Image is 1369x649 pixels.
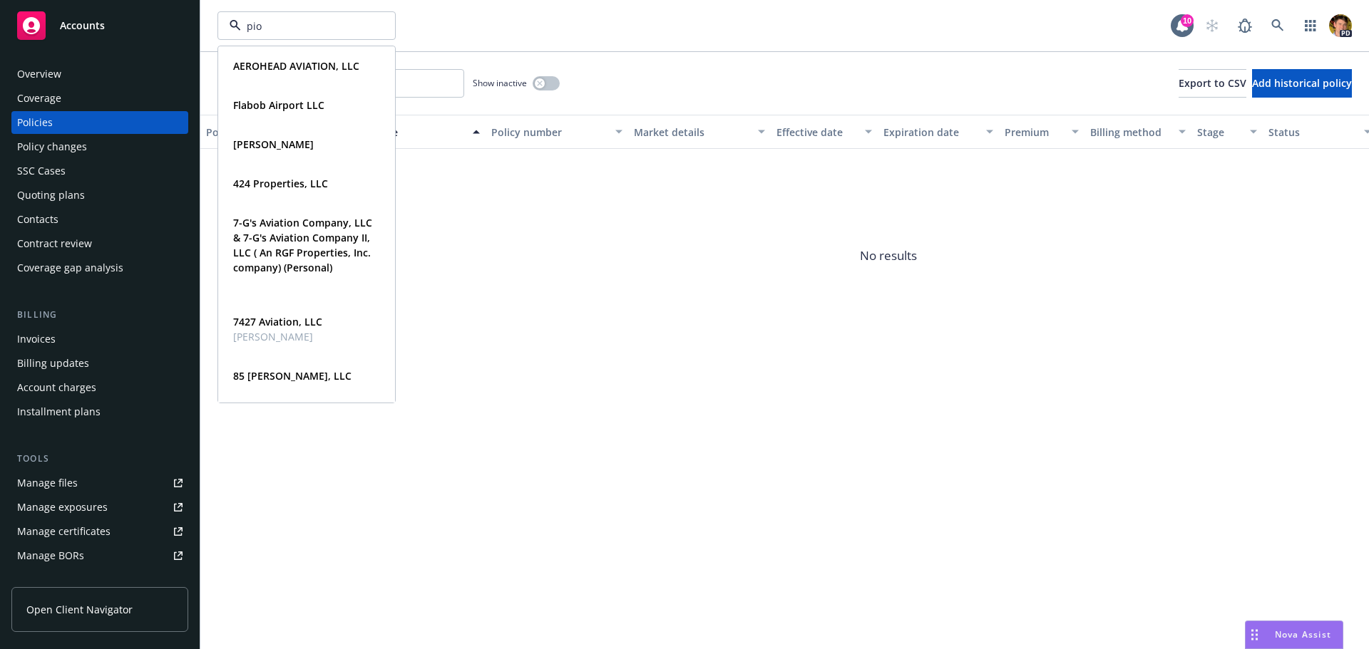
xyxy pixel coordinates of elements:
[1005,125,1063,140] div: Premium
[1268,125,1355,140] div: Status
[233,315,322,328] strong: 7427 Aviation, LLC
[233,59,359,73] strong: AEROHEAD AVIATION, LLC
[17,232,92,255] div: Contract review
[17,544,84,567] div: Manage BORs
[233,177,328,190] strong: 424 Properties, LLC
[17,208,58,231] div: Contacts
[17,400,101,423] div: Installment plans
[17,328,56,351] div: Invoices
[11,184,188,207] a: Quoting plans
[17,160,66,182] div: SSC Cases
[486,115,628,149] button: Policy number
[17,87,61,110] div: Coverage
[628,115,771,149] button: Market details
[11,544,188,567] a: Manage BORs
[11,472,188,494] a: Manage files
[11,87,188,110] a: Coverage
[1231,11,1259,40] a: Report a Bug
[11,352,188,375] a: Billing updates
[1263,11,1292,40] a: Search
[17,520,111,543] div: Manage certificates
[26,602,133,617] span: Open Client Navigator
[11,208,188,231] a: Contacts
[11,308,188,322] div: Billing
[206,125,286,140] div: Policy details
[1090,125,1170,140] div: Billing method
[776,125,856,140] div: Effective date
[17,256,123,279] div: Coverage gap analysis
[1198,11,1226,40] a: Start snowing
[1181,14,1194,27] div: 10
[999,115,1085,149] button: Premium
[1252,76,1352,90] span: Add historical policy
[233,137,314,151] strong: [PERSON_NAME]
[11,568,188,591] a: Summary of insurance
[17,376,96,399] div: Account charges
[11,520,188,543] a: Manage certificates
[11,232,188,255] a: Contract review
[11,135,188,158] a: Policy changes
[1246,621,1263,648] div: Drag to move
[634,125,749,140] div: Market details
[1252,69,1352,98] button: Add historical policy
[233,329,322,344] span: [PERSON_NAME]
[60,20,105,31] span: Accounts
[233,98,324,112] strong: Flabob Airport LLC
[17,111,53,134] div: Policies
[17,472,78,494] div: Manage files
[17,352,89,375] div: Billing updates
[241,19,366,33] input: Filter by keyword
[11,496,188,519] a: Manage exposures
[233,216,372,274] strong: 7-G's Aviation Company, LLC & 7-G's Aviation Company II, LLC ( An RGF Properties, Inc. company) (...
[1275,628,1331,640] span: Nova Assist
[11,452,188,466] div: Tools
[1191,115,1263,149] button: Stage
[307,115,486,149] button: Lines of coverage
[11,376,188,399] a: Account charges
[11,400,188,423] a: Installment plans
[11,328,188,351] a: Invoices
[883,125,978,140] div: Expiration date
[11,160,188,182] a: SSC Cases
[11,111,188,134] a: Policies
[17,63,61,85] div: Overview
[1179,69,1246,98] button: Export to CSV
[17,135,87,158] div: Policy changes
[11,63,188,85] a: Overview
[17,184,85,207] div: Quoting plans
[1085,115,1191,149] button: Billing method
[1329,14,1352,37] img: photo
[11,6,188,46] a: Accounts
[473,77,527,89] span: Show inactive
[17,496,108,519] div: Manage exposures
[1296,11,1325,40] a: Switch app
[1197,125,1241,140] div: Stage
[200,115,307,149] button: Policy details
[233,369,352,383] strong: 85 [PERSON_NAME], LLC
[17,568,125,591] div: Summary of insurance
[878,115,999,149] button: Expiration date
[1245,621,1343,649] button: Nova Assist
[771,115,878,149] button: Effective date
[11,256,188,279] a: Coverage gap analysis
[1179,76,1246,90] span: Export to CSV
[491,125,607,140] div: Policy number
